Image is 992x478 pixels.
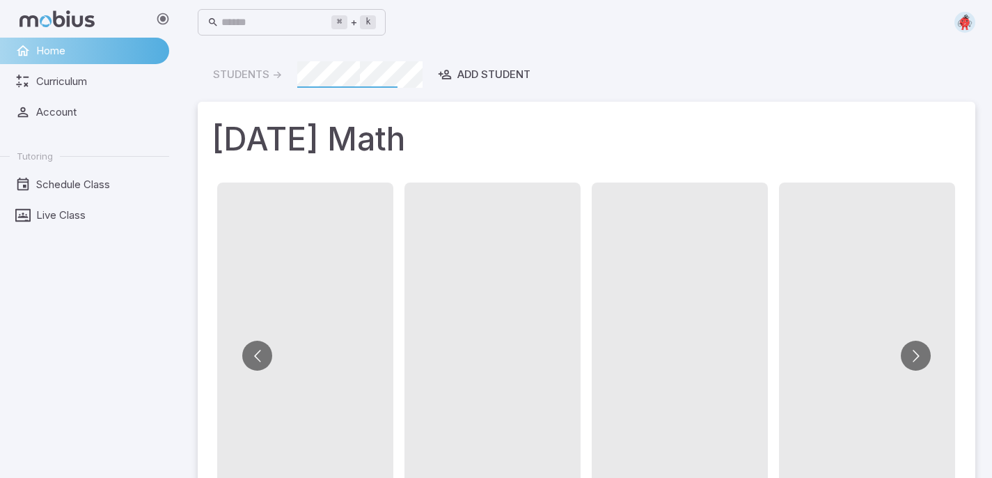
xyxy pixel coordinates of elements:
span: Home [36,43,159,59]
kbd: k [360,15,376,29]
div: + [331,14,376,31]
button: Go to next slide [901,341,931,371]
kbd: ⌘ [331,15,347,29]
img: circle.svg [954,12,975,33]
button: Go to previous slide [242,341,272,371]
h1: [DATE] Math [212,116,961,163]
div: Add Student [438,67,530,82]
span: Account [36,105,159,120]
span: Live Class [36,208,159,223]
span: Curriculum [36,74,159,89]
span: Tutoring [17,150,53,162]
span: Schedule Class [36,177,159,192]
